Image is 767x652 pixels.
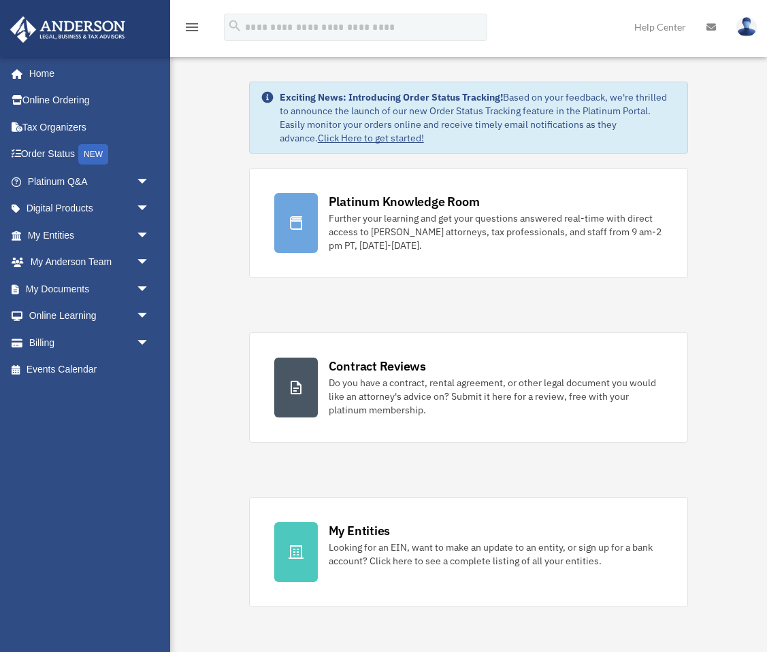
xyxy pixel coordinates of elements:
[10,275,170,303] a: My Documentsarrow_drop_down
[249,497,689,607] a: My Entities Looking for an EIN, want to make an update to an entity, or sign up for a bank accoun...
[136,249,163,277] span: arrow_drop_down
[136,303,163,330] span: arrow_drop_down
[329,376,664,417] div: Do you have a contract, rental agreement, or other legal document you would like an attorney's ad...
[184,19,200,35] i: menu
[10,329,170,356] a: Billingarrow_drop_down
[10,141,170,169] a: Order StatusNEW
[10,114,170,141] a: Tax Organizers
[249,168,689,278] a: Platinum Knowledge Room Further your learning and get your questions answered real-time with dire...
[10,356,170,383] a: Events Calendar
[329,193,480,210] div: Platinum Knowledge Room
[10,195,170,222] a: Digital Productsarrow_drop_down
[10,303,170,330] a: Online Learningarrow_drop_down
[10,168,170,195] a: Platinum Q&Aarrow_drop_down
[78,144,108,165] div: NEW
[280,91,503,103] strong: Exciting News: Introducing Order Status Tracking!
[10,249,170,276] a: My Anderson Teamarrow_drop_down
[136,329,163,357] span: arrow_drop_down
[736,17,757,37] img: User Pic
[136,195,163,223] span: arrow_drop_down
[10,87,170,114] a: Online Ordering
[136,275,163,303] span: arrow_drop_down
[329,541,664,568] div: Looking for an EIN, want to make an update to an entity, or sign up for a bank account? Click her...
[10,60,163,87] a: Home
[280,90,677,145] div: Based on your feedback, we're thrilled to announce the launch of our new Order Status Tracking fe...
[136,222,163,250] span: arrow_drop_down
[136,168,163,196] span: arrow_drop_down
[6,16,129,43] img: Anderson Advisors Platinum Portal
[249,332,689,443] a: Contract Reviews Do you have a contract, rental agreement, or other legal document you would like...
[318,132,424,144] a: Click Here to get started!
[227,18,242,33] i: search
[329,358,426,375] div: Contract Reviews
[329,522,390,539] div: My Entities
[10,222,170,249] a: My Entitiesarrow_drop_down
[184,24,200,35] a: menu
[329,211,664,252] div: Further your learning and get your questions answered real-time with direct access to [PERSON_NAM...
